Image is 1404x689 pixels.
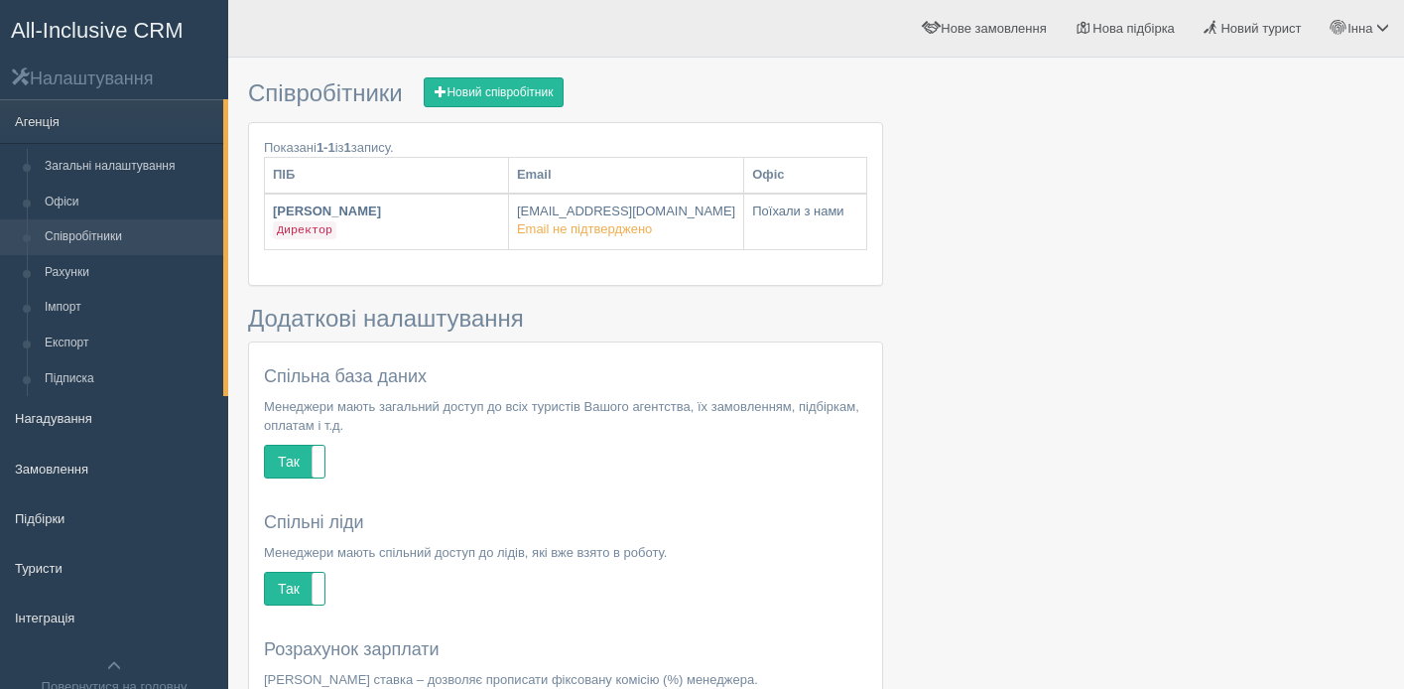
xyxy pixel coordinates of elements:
a: [PERSON_NAME] Директор [265,195,508,249]
a: Загальні налаштування [36,149,223,185]
a: [EMAIL_ADDRESS][DOMAIN_NAME] Email не підтверджено [509,195,743,249]
span: Нова підбірка [1092,21,1175,36]
a: Новий співробітник [424,77,564,107]
h4: Розрахунок зарплати [264,640,867,660]
span: Інна [1347,21,1372,36]
th: Офіс [744,158,867,194]
th: ПІБ [265,158,509,194]
p: Менеджери мають спільний доступ до лідів, які вже взято в роботу. [264,543,867,562]
div: Показані із запису. [264,138,867,157]
h4: Спільна база даних [264,367,867,387]
a: Підписка [36,361,223,397]
a: Рахунки [36,255,223,291]
a: All-Inclusive CRM [1,1,227,56]
p: Менеджери мають загальний доступ до всіх туристів Вашого агентства, їх замовленням, підбіркам, оп... [264,397,867,435]
span: Співробітники [248,79,403,106]
th: Email [508,158,743,194]
label: Так [265,573,324,605]
span: All-Inclusive CRM [11,18,184,43]
code: Директор [273,221,336,239]
h3: Додаткові налаштування [248,306,883,332]
h4: Спільні ліди [264,513,867,533]
b: 1 [344,140,351,155]
b: [PERSON_NAME] [273,204,381,218]
a: Офіси [36,185,223,220]
span: Нове замовлення [941,21,1046,36]
a: Співробітники [36,219,223,255]
label: Так [265,446,324,478]
a: Поїхали з нами [744,195,866,249]
a: Експорт [36,326,223,361]
span: Email не підтверджено [517,221,652,236]
span: Новий турист [1220,21,1301,36]
a: Імпорт [36,290,223,326]
b: 1-1 [317,140,335,155]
